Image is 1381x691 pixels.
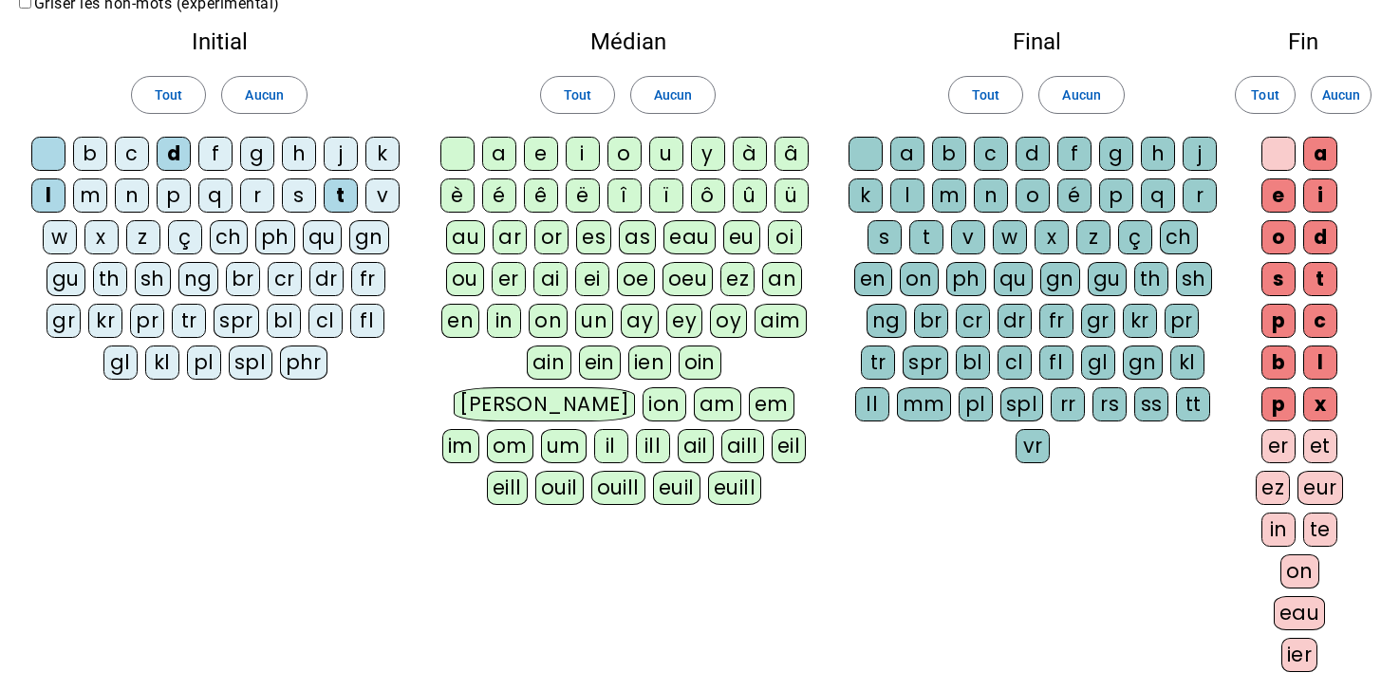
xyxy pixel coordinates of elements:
div: eill [487,471,528,505]
div: an [762,262,802,296]
div: ez [1256,471,1290,505]
div: ez [720,262,755,296]
div: ll [855,387,889,421]
div: ey [666,304,702,338]
div: ay [621,304,659,338]
div: ph [946,262,986,296]
div: ou [446,262,484,296]
h2: Initial [30,30,408,53]
div: s [282,178,316,213]
div: spr [903,345,948,380]
div: aim [755,304,807,338]
div: ï [649,178,683,213]
div: f [1057,137,1092,171]
div: dr [998,304,1032,338]
button: Aucun [1038,76,1124,114]
div: ien [628,345,671,380]
div: r [1183,178,1217,213]
div: a [482,137,516,171]
button: Aucun [221,76,307,114]
div: z [1076,220,1110,254]
div: gr [47,304,81,338]
div: th [1134,262,1168,296]
div: sh [135,262,171,296]
div: cl [308,304,343,338]
div: ç [1118,220,1152,254]
div: m [73,178,107,213]
div: tr [861,345,895,380]
div: é [1057,178,1092,213]
button: Aucun [1311,76,1372,114]
div: ier [1281,638,1318,672]
div: fl [350,304,384,338]
div: ss [1134,387,1168,421]
div: s [1261,262,1296,296]
div: l [890,178,924,213]
div: d [1303,220,1337,254]
div: pr [1165,304,1199,338]
div: eau [1274,596,1326,630]
div: on [1280,554,1319,588]
div: ng [867,304,906,338]
div: er [492,262,526,296]
div: th [93,262,127,296]
div: gu [1088,262,1127,296]
span: Tout [972,84,999,106]
div: es [576,220,611,254]
div: eur [1297,471,1343,505]
span: Aucun [245,84,283,106]
div: r [240,178,274,213]
div: q [198,178,233,213]
span: Tout [564,84,591,106]
h2: Final [848,30,1225,53]
div: c [1303,304,1337,338]
div: v [365,178,400,213]
div: d [157,137,191,171]
div: gn [1123,345,1163,380]
div: qu [303,220,342,254]
div: fr [351,262,385,296]
div: tr [172,304,206,338]
div: l [1303,345,1337,380]
div: u [649,137,683,171]
div: gn [349,220,389,254]
div: a [890,137,924,171]
div: br [226,262,260,296]
div: oin [679,345,722,380]
div: oe [617,262,655,296]
div: ouil [535,471,584,505]
div: o [607,137,642,171]
div: i [566,137,600,171]
div: h [282,137,316,171]
div: e [1261,178,1296,213]
div: [PERSON_NAME] [454,387,635,421]
div: spl [229,345,272,380]
div: fl [1039,345,1073,380]
div: bl [267,304,301,338]
div: j [324,137,358,171]
div: dr [309,262,344,296]
div: t [324,178,358,213]
div: h [1141,137,1175,171]
button: Tout [948,76,1023,114]
div: gu [47,262,85,296]
div: à [733,137,767,171]
div: or [534,220,569,254]
div: ar [493,220,527,254]
div: in [487,304,521,338]
div: eil [772,429,807,463]
div: î [607,178,642,213]
div: n [115,178,149,213]
div: j [1183,137,1217,171]
h2: Fin [1256,30,1351,53]
div: b [932,137,966,171]
div: c [974,137,1008,171]
div: kr [88,304,122,338]
div: vr [1016,429,1050,463]
div: bl [956,345,990,380]
div: g [1099,137,1133,171]
div: i [1303,178,1337,213]
div: x [1035,220,1069,254]
div: b [1261,345,1296,380]
div: û [733,178,767,213]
